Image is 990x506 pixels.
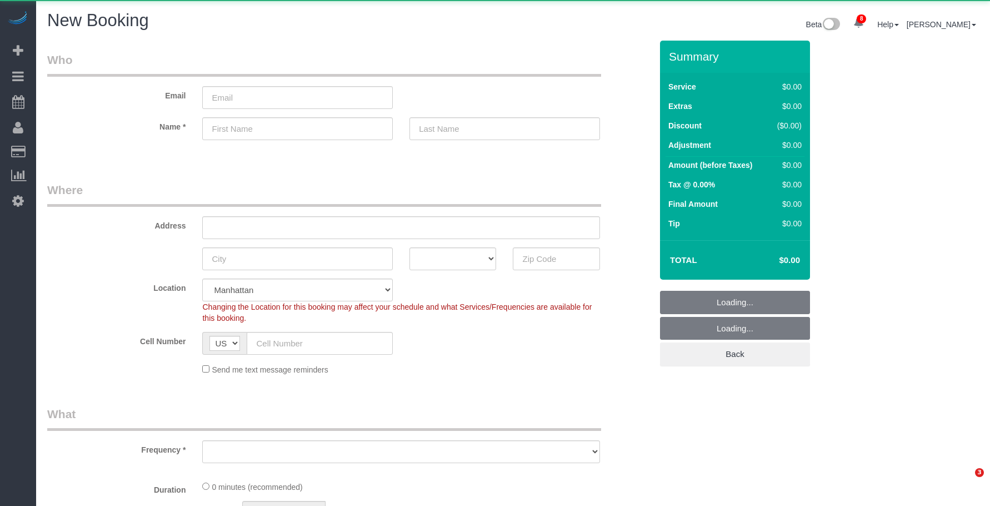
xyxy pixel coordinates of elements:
label: Address [39,216,194,231]
input: First Name [202,117,393,140]
label: Tax @ 0.00% [668,179,715,190]
legend: What [47,406,601,431]
label: Duration [39,480,194,495]
a: Back [660,343,810,366]
div: $0.00 [772,199,802,210]
input: Cell Number [247,332,393,355]
label: Email [39,86,194,101]
label: Discount [668,120,702,131]
div: $0.00 [772,101,802,112]
span: 3 [975,468,984,477]
legend: Who [47,52,601,77]
label: Tip [668,218,680,229]
span: New Booking [47,11,149,30]
h4: $0.00 [746,256,800,265]
label: Amount (before Taxes) [668,160,752,171]
img: New interface [822,18,840,32]
label: Frequency * [39,440,194,455]
div: ($0.00) [772,120,802,131]
span: 8 [857,14,866,23]
a: 8 [848,11,869,36]
label: Cell Number [39,332,194,347]
img: Automaid Logo [7,11,29,27]
input: City [202,247,393,270]
div: $0.00 [772,218,802,229]
input: Zip Code [513,247,599,270]
a: Beta [806,20,841,29]
span: Send me text message reminders [212,365,328,374]
label: Adjustment [668,140,711,151]
input: Last Name [409,117,600,140]
a: [PERSON_NAME] [907,20,976,29]
input: Email [202,86,393,109]
div: $0.00 [772,160,802,171]
div: $0.00 [772,179,802,190]
iframe: Intercom live chat [952,468,979,495]
label: Location [39,279,194,294]
label: Extras [668,101,692,112]
label: Final Amount [668,199,718,210]
strong: Total [670,255,697,265]
div: $0.00 [772,140,802,151]
a: Help [877,20,899,29]
span: Changing the Location for this booking may affect your schedule and what Services/Frequencies are... [202,302,592,323]
span: 0 minutes (recommended) [212,483,302,492]
label: Name * [39,117,194,132]
label: Service [668,81,696,92]
h3: Summary [669,50,804,63]
legend: Where [47,182,601,207]
div: $0.00 [772,81,802,92]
